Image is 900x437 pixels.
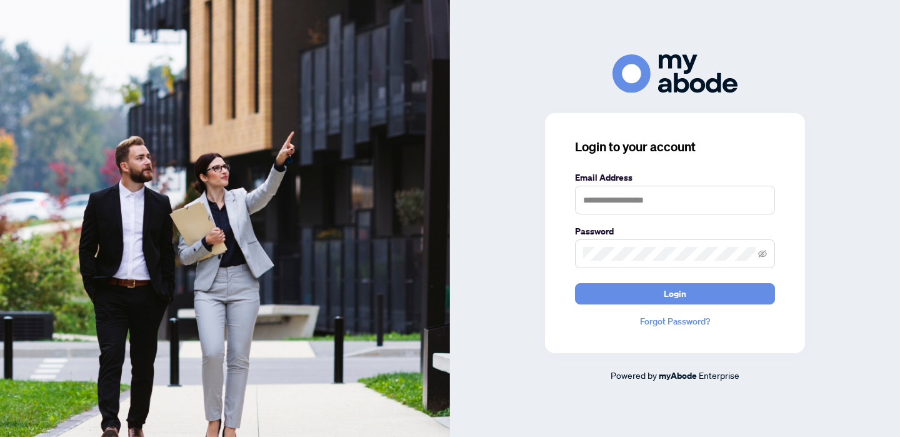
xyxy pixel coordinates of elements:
[612,54,737,93] img: ma-logo
[575,224,775,238] label: Password
[659,369,697,383] a: myAbode
[575,314,775,328] a: Forgot Password?
[758,249,767,258] span: eye-invisible
[575,283,775,304] button: Login
[575,171,775,184] label: Email Address
[699,369,739,381] span: Enterprise
[575,138,775,156] h3: Login to your account
[664,284,686,304] span: Login
[611,369,657,381] span: Powered by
